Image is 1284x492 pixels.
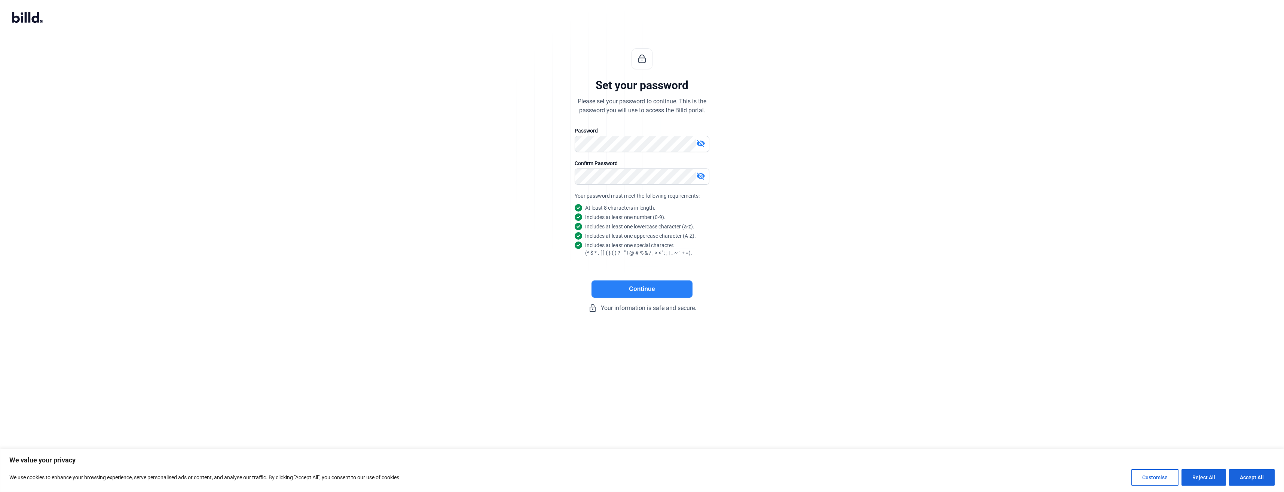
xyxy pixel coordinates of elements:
p: We value your privacy [9,456,1275,465]
button: Reject All [1181,469,1226,486]
div: Confirm Password [575,160,709,167]
div: Your information is safe and secure. [530,304,754,313]
mat-icon: visibility_off [696,139,705,148]
mat-icon: visibility_off [696,171,705,180]
div: Set your password [596,78,688,92]
div: Your password must meet the following requirements: [575,192,709,200]
div: Please set your password to continue. This is the password you will use to access the Billd portal. [578,97,706,115]
p: We use cookies to enhance your browsing experience, serve personalised ads or content, and analys... [9,473,401,482]
button: Continue [591,280,693,298]
snap: Includes at least one uppercase character (A-Z). [585,232,696,240]
mat-icon: lock_outline [588,304,597,313]
div: Password [575,127,709,134]
button: Customise [1131,469,1178,486]
snap: At least 8 characters in length. [585,204,655,212]
snap: Includes at least one lowercase character (a-z). [585,223,694,230]
snap: Includes at least one special character. (^ $ * . [ ] { } ( ) ? - " ! @ # % & / , > < ' : ; | _ ~... [585,242,692,256]
snap: Includes at least one number (0-9). [585,213,666,221]
button: Accept All [1229,469,1275,486]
